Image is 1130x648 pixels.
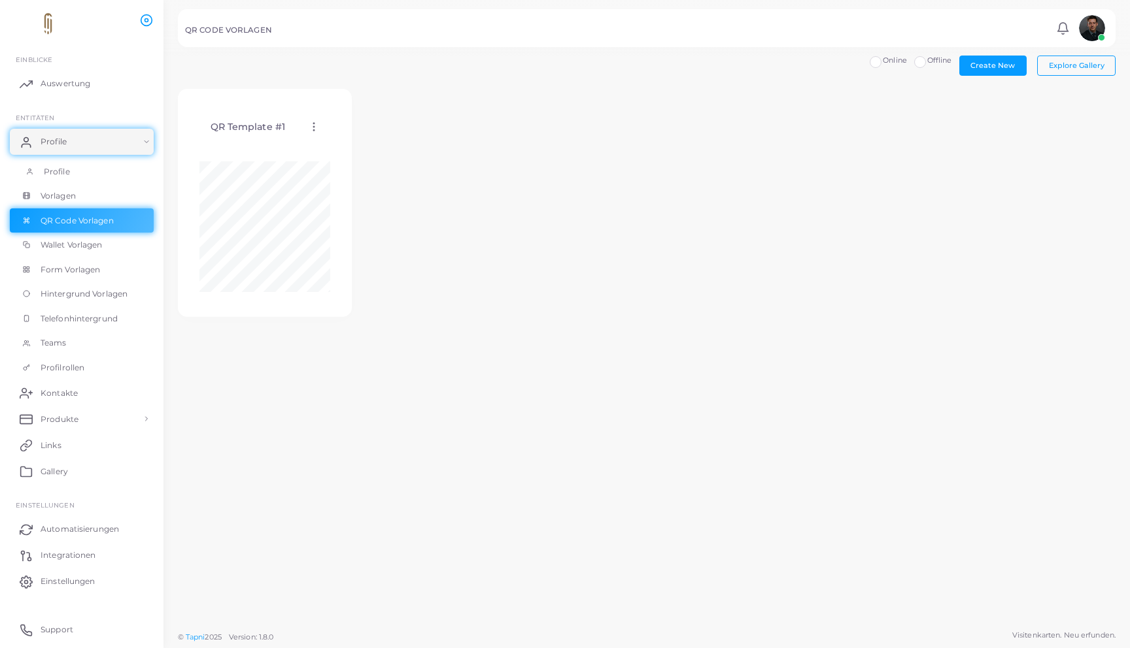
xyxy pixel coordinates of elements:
span: 2025 [205,632,221,643]
h5: QR CODE VORLAGEN [185,25,272,35]
a: Produkte [10,406,154,432]
a: Profile [10,129,154,155]
a: Tapni [186,632,205,641]
span: © [178,632,273,643]
span: Teams [41,337,67,349]
span: Produkte [41,413,78,425]
span: Hintergrund Vorlagen [41,288,128,300]
a: Profilrollen [10,355,154,380]
span: Support [41,624,73,636]
h4: QR Template #1 [211,121,286,133]
span: ENTITÄTEN [16,114,54,121]
a: Auswertung [10,71,154,97]
a: Hintergrund Vorlagen [10,282,154,306]
span: Form Vorlagen [41,264,100,276]
span: Profile [41,136,67,148]
a: Kontakte [10,380,154,406]
a: Form Vorlagen [10,257,154,282]
a: Profile [10,159,154,184]
span: Profilrollen [41,362,84,374]
span: Online [883,56,907,65]
button: Create New [959,56,1027,75]
span: Create New [970,61,1015,70]
span: EINBLICKE [16,56,52,63]
span: Kontakte [41,387,78,399]
a: Automatisierungen [10,516,154,542]
span: Version: 1.8.0 [229,632,274,641]
span: Links [41,440,61,451]
span: Visitenkarten. Neu erfunden. [1012,630,1116,641]
a: Vorlagen [10,184,154,208]
a: Integrationen [10,542,154,568]
span: Wallet Vorlagen [41,239,103,251]
span: Einstellungen [16,501,74,509]
a: QR Code Vorlagen [10,208,154,233]
span: Automatisierungen [41,523,119,535]
a: Wallet Vorlagen [10,233,154,257]
a: Support [10,617,154,643]
a: Gallery [10,458,154,484]
span: Integrationen [41,549,95,561]
span: Explore Gallery [1049,61,1104,70]
img: avatar [1079,15,1105,41]
a: Links [10,432,154,458]
a: Teams [10,331,154,355]
span: Offline [927,56,952,65]
a: Telefonhintergrund [10,306,154,331]
a: Einstellungen [10,568,154,594]
img: logo [12,12,84,37]
span: Profile [44,166,70,178]
span: Auswertung [41,78,90,89]
span: QR Code Vorlagen [41,215,114,227]
span: Vorlagen [41,190,76,202]
button: Explore Gallery [1037,56,1116,75]
a: avatar [1075,15,1108,41]
span: Einstellungen [41,575,95,587]
span: Telefonhintergrund [41,313,118,325]
span: Gallery [41,466,68,478]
